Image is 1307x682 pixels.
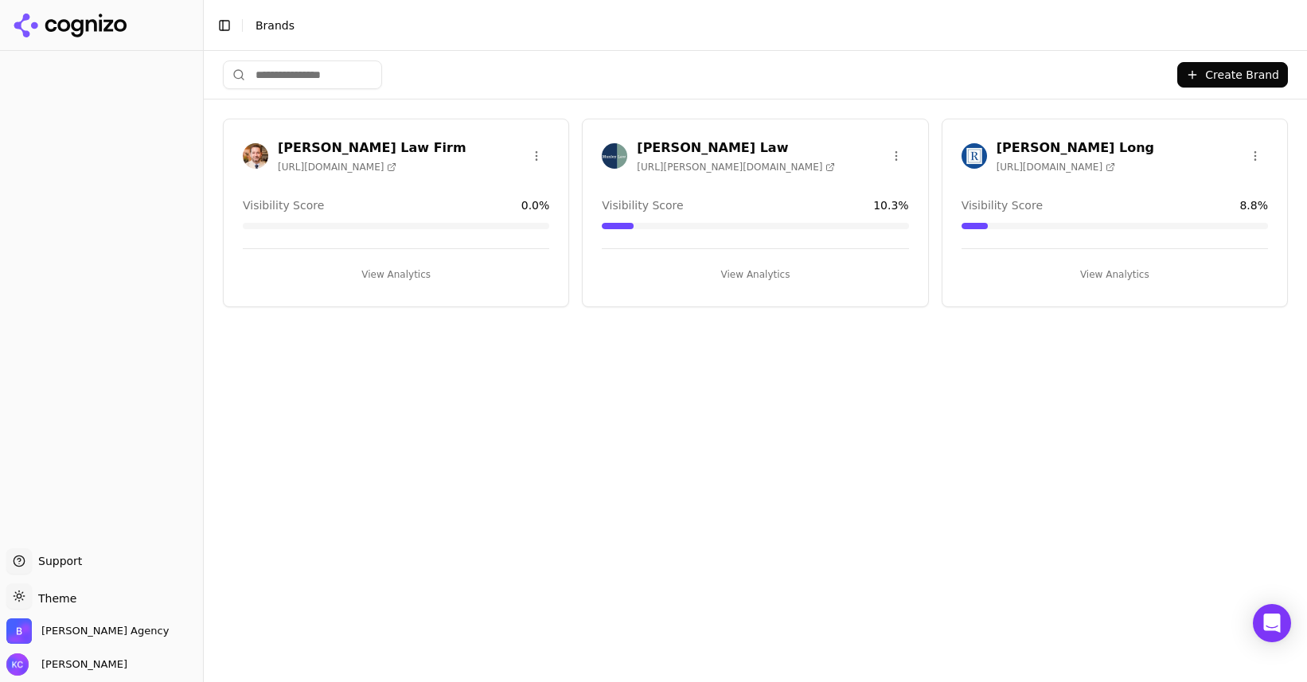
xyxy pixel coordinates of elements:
[32,592,76,605] span: Theme
[962,143,987,169] img: Regan Zambri Long
[602,262,908,287] button: View Analytics
[278,161,396,173] span: [URL][DOMAIN_NAME]
[278,138,466,158] h3: [PERSON_NAME] Law Firm
[1253,604,1291,642] div: Open Intercom Messenger
[256,18,1262,33] nav: breadcrumb
[32,553,82,569] span: Support
[256,19,295,32] span: Brands
[997,138,1154,158] h3: [PERSON_NAME] Long
[637,161,835,173] span: [URL][PERSON_NAME][DOMAIN_NAME]
[6,618,169,644] button: Open organization switcher
[1177,62,1288,88] button: Create Brand
[873,197,908,213] span: 10.3 %
[962,262,1268,287] button: View Analytics
[243,143,268,169] img: Giddens Law Firm
[962,197,1043,213] span: Visibility Score
[6,653,29,676] img: Kristine Cunningham
[521,197,550,213] span: 0.0 %
[41,624,169,638] span: Bob Agency
[637,138,835,158] h3: [PERSON_NAME] Law
[243,262,549,287] button: View Analytics
[602,197,683,213] span: Visibility Score
[243,197,324,213] span: Visibility Score
[1239,197,1268,213] span: 8.8 %
[602,143,627,169] img: Munley Law
[35,657,127,672] span: [PERSON_NAME]
[997,161,1115,173] span: [URL][DOMAIN_NAME]
[6,653,127,676] button: Open user button
[6,618,32,644] img: Bob Agency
